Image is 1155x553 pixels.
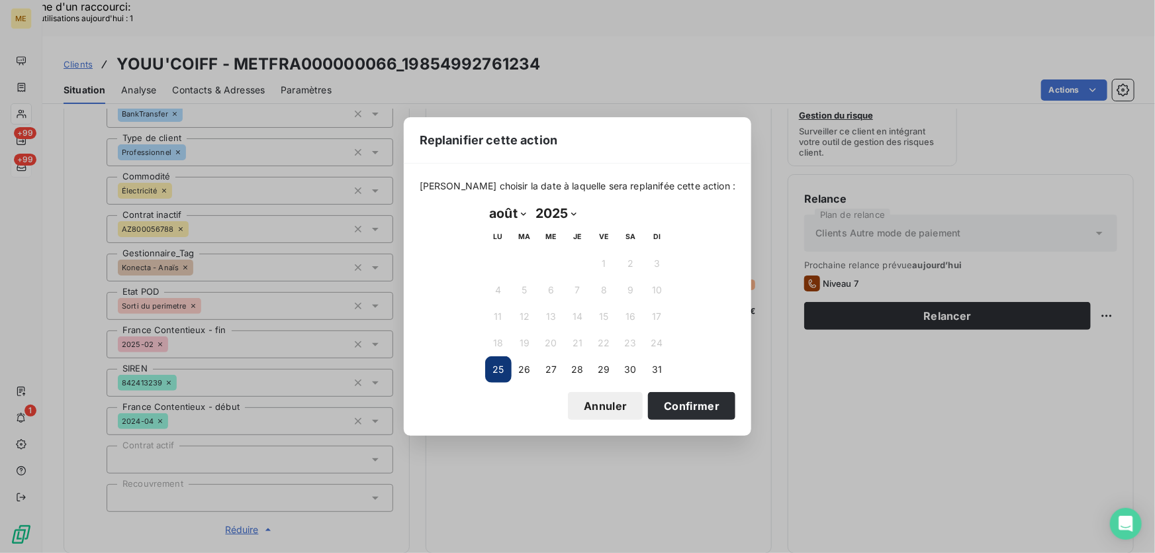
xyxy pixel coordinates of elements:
[538,224,565,250] th: mercredi
[591,356,618,383] button: 29
[618,224,644,250] th: samedi
[538,303,565,330] button: 13
[644,250,670,277] button: 3
[644,224,670,250] th: dimanche
[538,356,565,383] button: 27
[565,356,591,383] button: 28
[618,277,644,303] button: 9
[644,356,670,383] button: 31
[485,330,512,356] button: 18
[512,330,538,356] button: 19
[618,356,644,383] button: 30
[618,303,644,330] button: 16
[512,303,538,330] button: 12
[512,224,538,250] th: mardi
[485,224,512,250] th: lundi
[485,303,512,330] button: 11
[1110,508,1142,540] div: Open Intercom Messenger
[538,330,565,356] button: 20
[420,179,736,193] span: [PERSON_NAME] choisir la date à laquelle sera replanifée cette action :
[565,277,591,303] button: 7
[485,356,512,383] button: 25
[420,131,558,149] span: Replanifier cette action
[591,277,618,303] button: 8
[591,330,618,356] button: 22
[538,277,565,303] button: 6
[485,277,512,303] button: 4
[565,224,591,250] th: jeudi
[644,303,670,330] button: 17
[565,330,591,356] button: 21
[644,330,670,356] button: 24
[618,330,644,356] button: 23
[568,392,643,420] button: Annuler
[512,277,538,303] button: 5
[591,303,618,330] button: 15
[644,277,670,303] button: 10
[648,392,735,420] button: Confirmer
[618,250,644,277] button: 2
[512,356,538,383] button: 26
[591,250,618,277] button: 1
[565,303,591,330] button: 14
[591,224,618,250] th: vendredi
